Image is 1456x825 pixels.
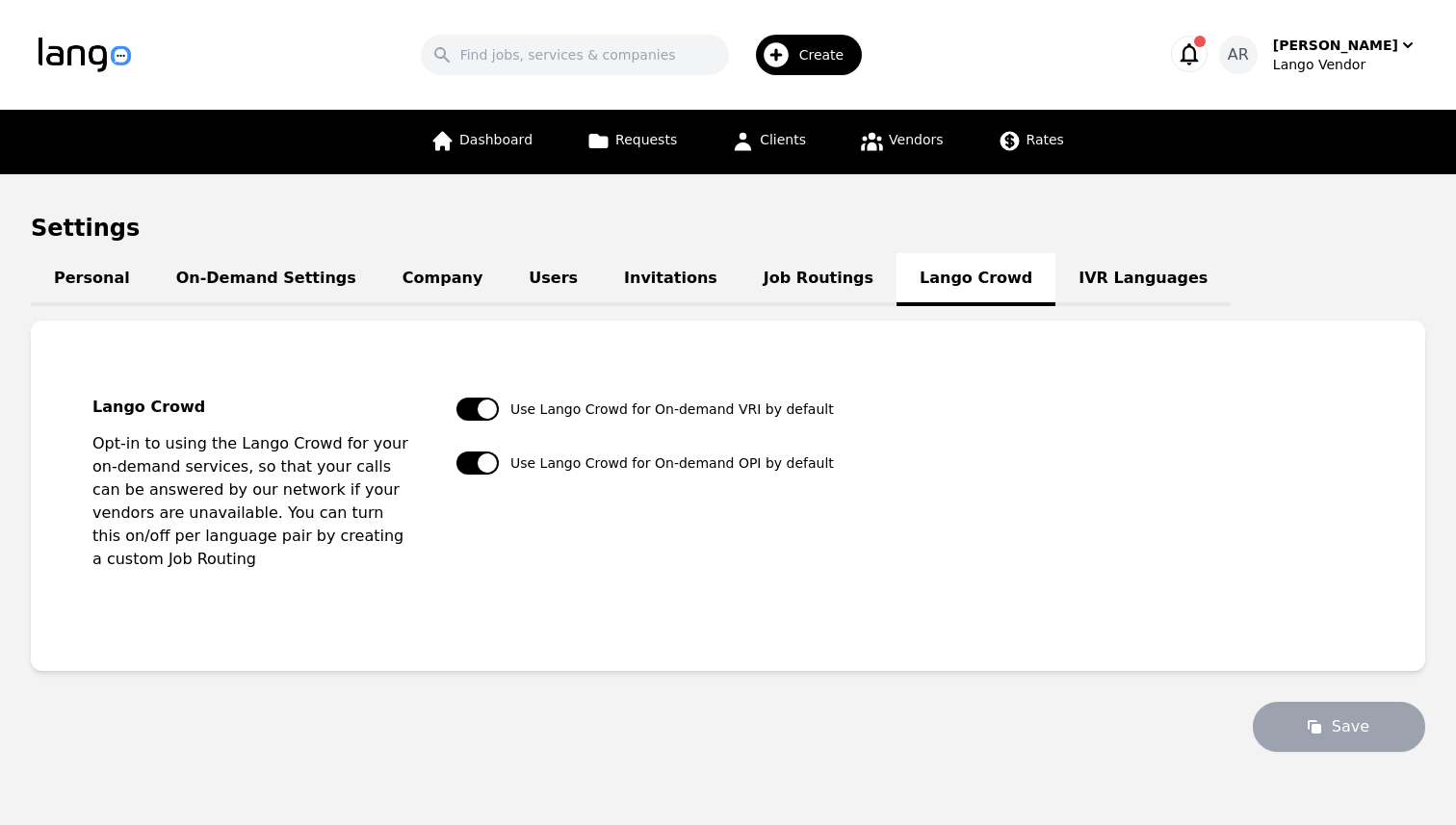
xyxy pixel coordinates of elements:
span: Dashboard [459,132,533,147]
span: Create [799,45,858,64]
a: Vendors [848,110,954,174]
span: Clients [760,132,806,147]
span: Use Lango Crowd for On-demand OPI by default [510,453,834,473]
button: Save [1253,702,1425,752]
img: Logo [39,38,131,72]
span: Rates [1027,132,1064,147]
a: Rates [986,110,1076,174]
span: Requests [615,132,677,147]
h1: Settings [31,213,1425,244]
a: IVR Languages [1055,253,1231,306]
a: Company [379,253,506,306]
a: On-Demand Settings [153,253,379,306]
a: Requests [575,110,689,174]
span: Vendors [889,132,943,147]
a: Dashboard [419,110,544,174]
a: Users [506,253,601,306]
a: Personal [31,253,153,306]
div: Lango Vendor [1273,55,1417,74]
span: Use Lango Crowd for On-demand VRI by default [510,400,834,419]
a: Invitations [601,253,741,306]
p: Opt-in to using the Lango Crowd for your on-demand services, so that your calls can be answered b... [92,432,410,571]
a: Clients [719,110,818,174]
button: AR[PERSON_NAME]Lango Vendor [1219,36,1417,74]
legend: Lango Crowd [92,398,410,417]
div: [PERSON_NAME] [1273,36,1398,55]
a: Job Routings [741,253,897,306]
input: Find jobs, services & companies [421,35,729,75]
span: AR [1228,43,1249,66]
button: Create [729,27,874,83]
